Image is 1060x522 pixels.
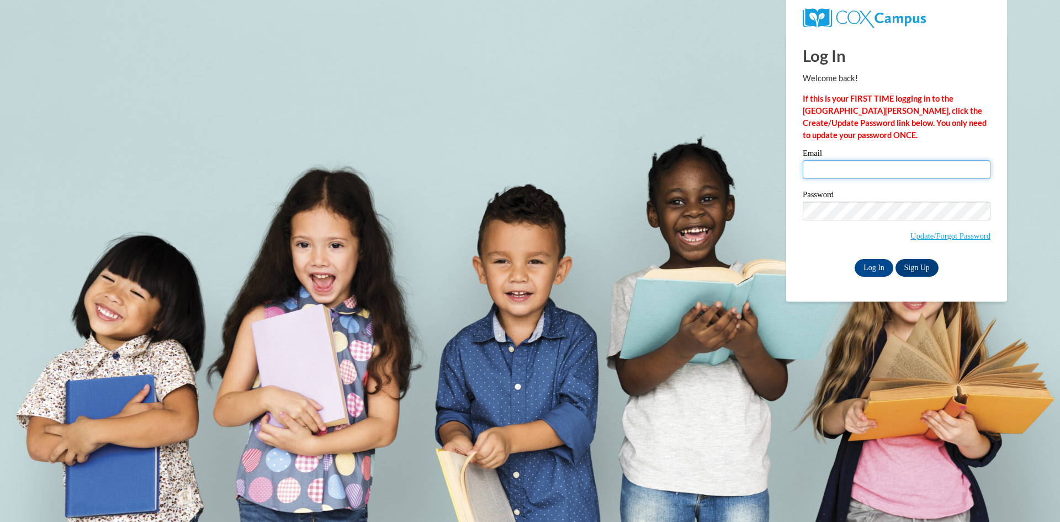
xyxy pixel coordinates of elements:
a: COX Campus [803,13,926,22]
input: Log In [855,259,893,277]
a: Update/Forgot Password [910,231,990,240]
a: Sign Up [895,259,939,277]
label: Email [803,149,990,160]
img: COX Campus [803,8,926,28]
p: Welcome back! [803,72,990,85]
h1: Log In [803,44,990,67]
strong: If this is your FIRST TIME logging in to the [GEOGRAPHIC_DATA][PERSON_NAME], click the Create/Upd... [803,94,987,140]
label: Password [803,191,990,202]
